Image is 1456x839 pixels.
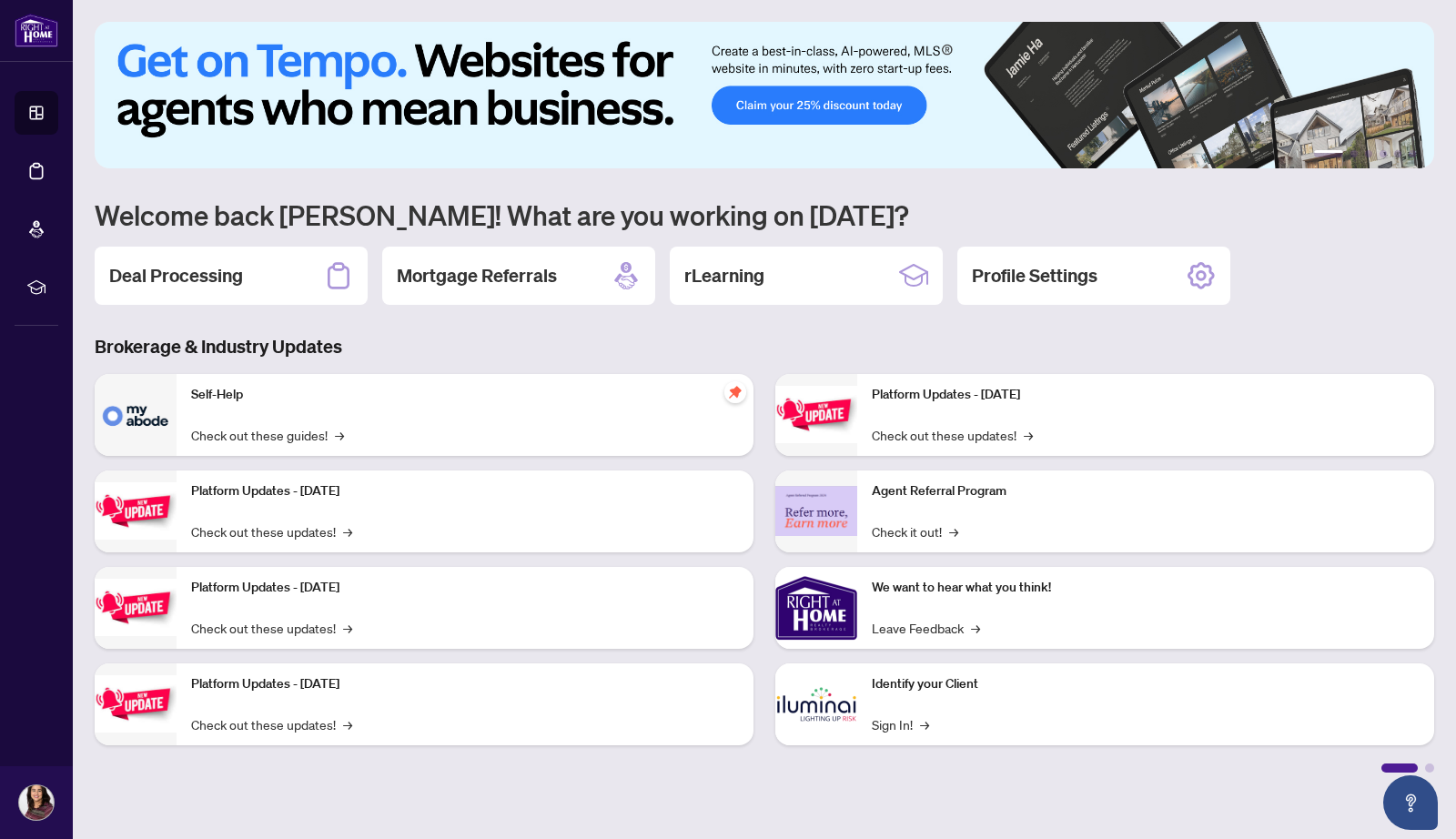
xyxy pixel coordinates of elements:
span: → [971,618,980,638]
img: Profile Icon [19,785,54,820]
p: Platform Updates - [DATE] [191,481,739,501]
button: 3 [1365,150,1372,157]
p: Platform Updates - [DATE] [191,674,739,694]
a: Check out these guides!→ [191,425,344,445]
a: Check out these updates!→ [191,618,352,638]
span: → [949,521,958,541]
h2: Mortgage Referrals [397,263,557,288]
img: Slide 0 [95,22,1434,168]
button: Open asap [1383,775,1438,830]
img: We want to hear what you think! [775,567,857,649]
a: Leave Feedback→ [872,618,980,638]
p: Platform Updates - [DATE] [872,385,1420,405]
a: Sign In!→ [872,714,929,734]
p: Platform Updates - [DATE] [191,578,739,598]
a: Check it out!→ [872,521,958,541]
button: 2 [1350,150,1358,157]
h3: Brokerage & Industry Updates [95,334,1434,359]
p: Identify your Client [872,674,1420,694]
p: We want to hear what you think! [872,578,1420,598]
span: → [343,521,352,541]
img: Platform Updates - July 21, 2025 [95,579,177,636]
a: Check out these updates!→ [872,425,1033,445]
button: 6 [1409,150,1416,157]
button: 1 [1314,150,1343,157]
span: → [343,618,352,638]
h2: Deal Processing [109,263,243,288]
img: Platform Updates - September 16, 2025 [95,482,177,540]
button: 5 [1394,150,1401,157]
img: logo [15,14,58,47]
span: → [920,714,929,734]
h2: Profile Settings [972,263,1097,288]
button: 4 [1380,150,1387,157]
a: Check out these updates!→ [191,521,352,541]
h2: rLearning [684,263,764,288]
span: → [343,714,352,734]
span: pushpin [724,381,746,403]
span: → [1024,425,1033,445]
img: Identify your Client [775,663,857,745]
img: Agent Referral Program [775,486,857,536]
img: Platform Updates - June 23, 2025 [775,386,857,443]
p: Agent Referral Program [872,481,1420,501]
a: Check out these updates!→ [191,714,352,734]
span: → [335,425,344,445]
img: Self-Help [95,374,177,456]
img: Platform Updates - July 8, 2025 [95,675,177,733]
h1: Welcome back [PERSON_NAME]! What are you working on [DATE]? [95,197,1434,232]
p: Self-Help [191,385,739,405]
